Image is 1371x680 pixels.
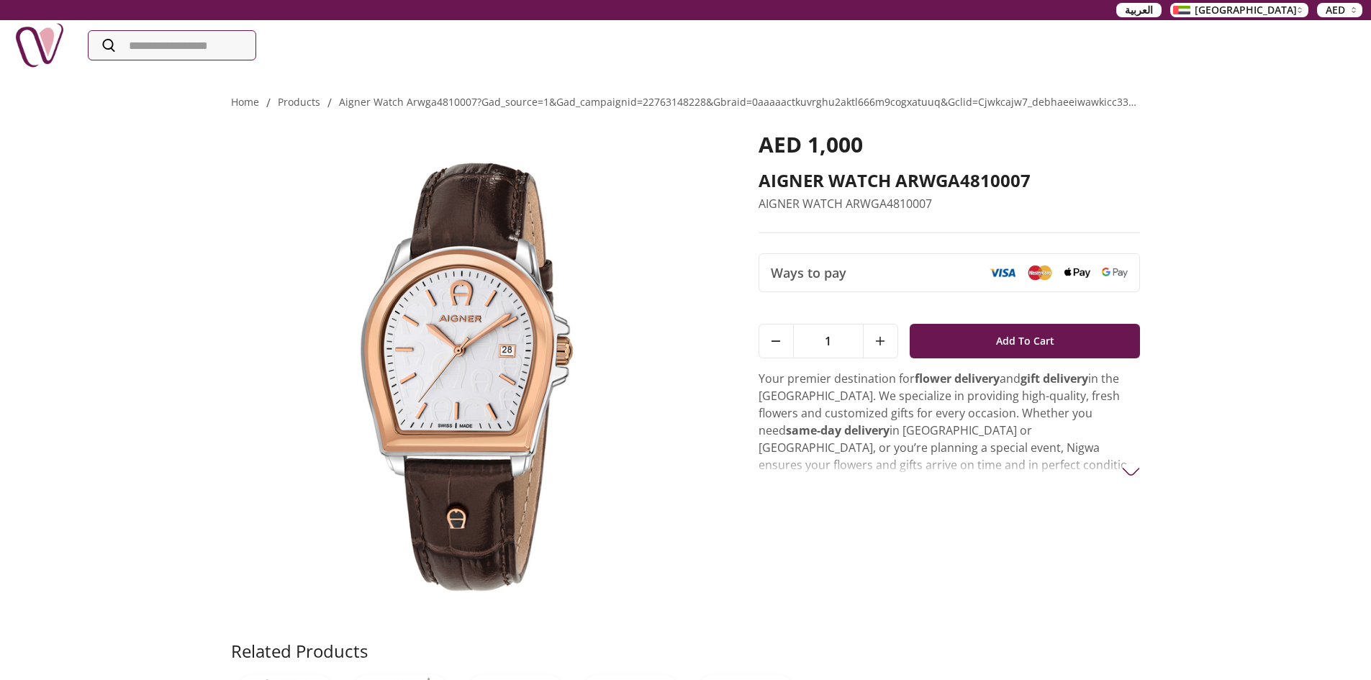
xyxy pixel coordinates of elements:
[910,324,1141,358] button: Add To Cart
[327,94,332,112] li: /
[915,371,1000,386] strong: flower delivery
[1102,268,1128,278] img: Google Pay
[759,130,863,159] span: AED 1,000
[1317,3,1362,17] button: AED
[1195,3,1297,17] span: [GEOGRAPHIC_DATA]
[990,268,1015,278] img: Visa
[278,95,320,109] a: products
[794,325,863,358] span: 1
[231,95,259,109] a: Home
[1326,3,1345,17] span: AED
[759,195,1141,212] p: AIGNER WATCH ARWGA4810007
[266,94,271,112] li: /
[759,169,1141,192] h2: AIGNER WATCH ARWGA4810007
[786,422,890,438] strong: same-day delivery
[771,263,846,283] span: Ways to pay
[231,132,718,607] img: AIGNER WATCH ARWGA4810007
[759,370,1141,560] p: Your premier destination for and in the [GEOGRAPHIC_DATA]. We specialize in providing high-qualit...
[1027,265,1053,280] img: Mastercard
[1170,3,1308,17] button: [GEOGRAPHIC_DATA]
[1173,6,1190,14] img: Arabic_dztd3n.png
[89,31,255,60] input: Search
[1021,371,1088,386] strong: gift delivery
[14,20,65,71] img: Nigwa-uae-gifts
[1064,268,1090,278] img: Apple Pay
[1122,463,1140,481] img: arrow
[1125,3,1153,17] span: العربية
[996,328,1054,354] span: Add To Cart
[231,640,368,663] h2: Related Products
